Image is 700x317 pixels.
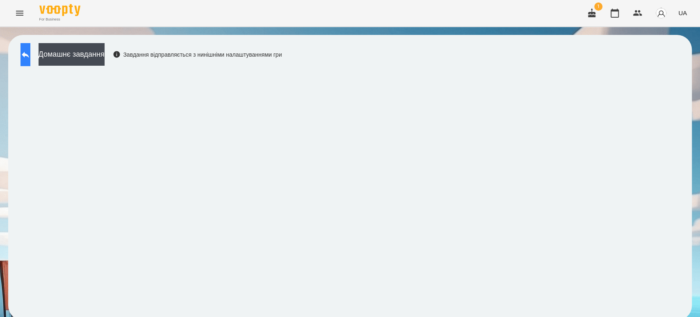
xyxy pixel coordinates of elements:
img: Voopty Logo [39,4,80,16]
button: UA [675,5,690,21]
img: avatar_s.png [655,7,667,19]
span: For Business [39,17,80,22]
button: Домашнє завдання [39,43,105,66]
span: UA [678,9,687,17]
button: Menu [10,3,30,23]
span: 1 [594,2,602,11]
div: Завдання відправляється з нинішніми налаштуваннями гри [113,51,282,59]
